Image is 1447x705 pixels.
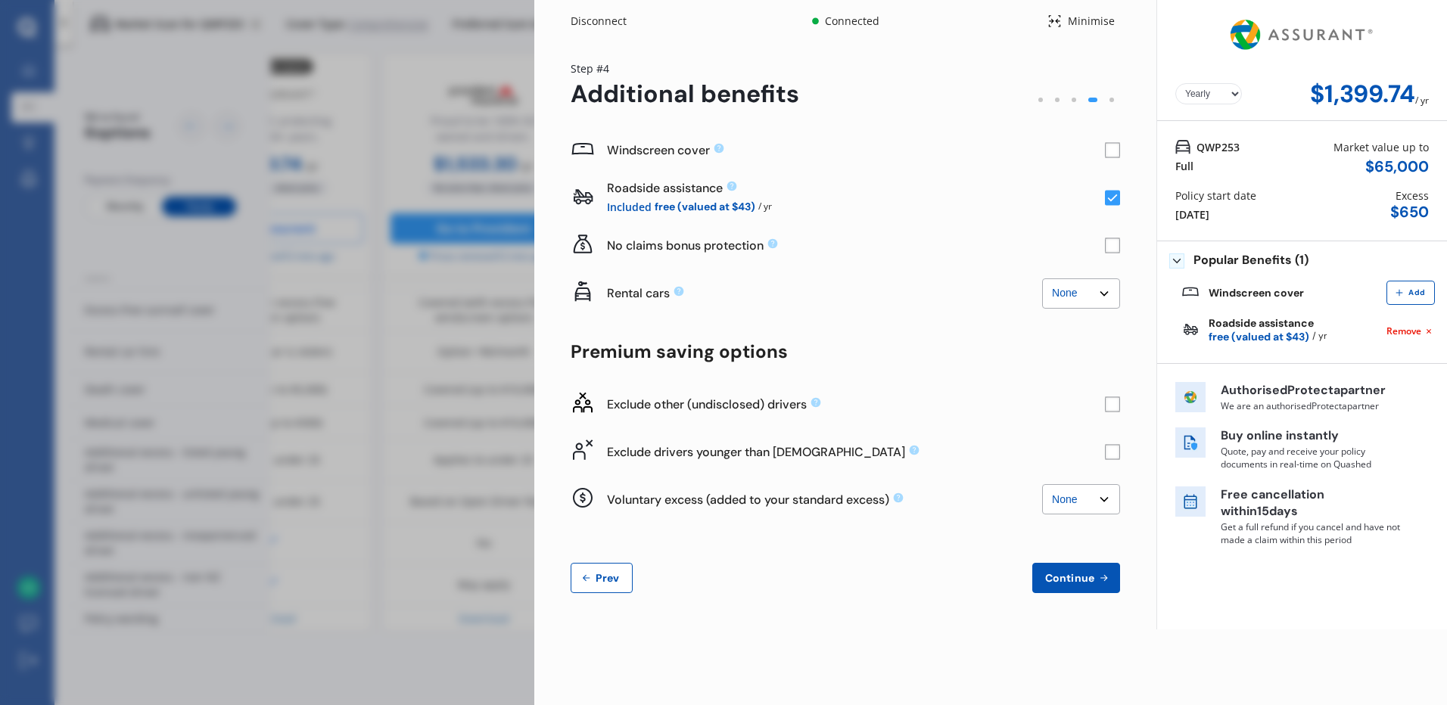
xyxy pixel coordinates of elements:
[1221,520,1402,546] p: Get a full refund if you cancel and have not made a claim within this period
[607,142,1105,158] div: Windscreen cover
[1209,287,1304,299] div: Windscreen cover
[1221,445,1402,471] p: Quote, pay and receive your policy documents in real-time on Quashed
[1042,572,1097,584] span: Continue
[571,61,799,76] div: Step # 4
[571,341,1120,362] div: Premium saving options
[1032,563,1120,593] button: Continue
[1175,427,1206,458] img: buy online icon
[1221,427,1402,445] p: Buy online instantly
[571,80,799,108] div: Additional benefits
[1175,158,1193,174] div: Full
[1390,203,1429,221] div: $ 650
[1196,139,1240,155] span: QWP253
[655,198,755,216] span: free (valued at $43)
[1221,382,1402,399] p: Authorised Protecta partner
[1396,188,1429,203] div: Excess
[571,563,633,593] button: Prev
[607,492,1042,508] div: Voluntary excess (added to your standard excess)
[1312,329,1327,345] span: / yr
[1405,288,1428,297] span: Add
[758,198,772,216] span: / yr
[571,14,643,29] div: Disconnect
[822,14,882,29] div: Connected
[607,238,1105,253] div: No claims bonus protection
[1310,80,1415,108] div: $1,399.74
[607,180,1105,196] div: Roadside assistance
[1221,399,1402,412] p: We are an authorised Protecta partner
[1209,317,1327,345] div: Roadside assistance
[1175,382,1206,412] img: insurer icon
[1226,6,1378,64] img: Assurant.png
[1209,329,1309,345] span: free (valued at $43)
[593,572,623,584] span: Prev
[607,198,652,216] span: Included
[1386,325,1421,338] span: Remove
[1193,253,1309,269] span: Popular Benefits (1)
[607,285,1042,301] div: Rental cars
[1175,207,1209,222] div: [DATE]
[1333,139,1429,155] div: Market value up to
[1221,486,1402,521] p: Free cancellation within 15 days
[607,444,1105,460] div: Exclude drivers younger than [DEMOGRAPHIC_DATA]
[607,396,1105,412] div: Exclude other (undisclosed) drivers
[1062,14,1120,29] div: Minimise
[1175,188,1256,203] div: Policy start date
[1175,486,1206,517] img: free cancel icon
[1365,158,1429,175] div: $ 65,000
[1415,80,1429,108] div: / yr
